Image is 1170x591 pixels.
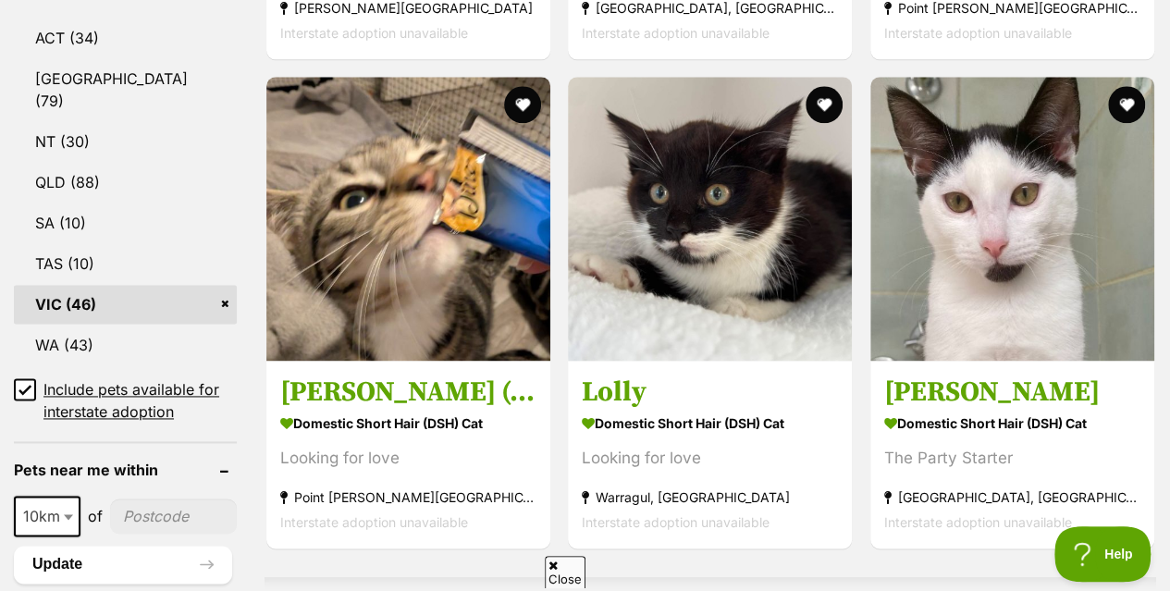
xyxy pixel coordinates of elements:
[14,326,237,364] a: WA (43)
[870,77,1154,361] img: Zeb Sanderson - Domestic Short Hair (DSH) Cat
[280,25,468,41] span: Interstate adoption unavailable
[14,378,237,423] a: Include pets available for interstate adoption
[14,496,80,536] span: 10km
[884,409,1140,436] strong: Domestic Short Hair (DSH) Cat
[88,505,103,527] span: of
[16,503,79,529] span: 10km
[582,374,838,409] h3: Lolly
[14,163,237,202] a: QLD (88)
[504,86,541,123] button: favourite
[266,77,550,361] img: Timmy (Bob) - Domestic Short Hair (DSH) Cat
[884,374,1140,409] h3: [PERSON_NAME]
[14,203,237,242] a: SA (10)
[266,360,550,548] a: [PERSON_NAME] ([PERSON_NAME]) Domestic Short Hair (DSH) Cat Looking for love Point [PERSON_NAME][...
[582,484,838,509] strong: Warragul, [GEOGRAPHIC_DATA]
[280,409,536,436] strong: Domestic Short Hair (DSH) Cat
[280,374,536,409] h3: [PERSON_NAME] ([PERSON_NAME])
[14,244,237,283] a: TAS (10)
[582,445,838,470] div: Looking for love
[14,285,237,324] a: VIC (46)
[14,546,232,583] button: Update
[807,86,844,123] button: favourite
[280,445,536,470] div: Looking for love
[884,25,1072,41] span: Interstate adoption unavailable
[545,556,585,588] span: Close
[884,484,1140,509] strong: [GEOGRAPHIC_DATA], [GEOGRAPHIC_DATA]
[884,445,1140,470] div: The Party Starter
[884,513,1072,529] span: Interstate adoption unavailable
[582,25,770,41] span: Interstate adoption unavailable
[568,77,852,361] img: Lolly - Domestic Short Hair (DSH) Cat
[280,484,536,509] strong: Point [PERSON_NAME][GEOGRAPHIC_DATA]
[582,513,770,529] span: Interstate adoption unavailable
[568,360,852,548] a: Lolly Domestic Short Hair (DSH) Cat Looking for love Warragul, [GEOGRAPHIC_DATA] Interstate adopt...
[14,59,237,120] a: [GEOGRAPHIC_DATA] (79)
[14,122,237,161] a: NT (30)
[110,499,237,534] input: postcode
[14,462,237,478] header: Pets near me within
[280,513,468,529] span: Interstate adoption unavailable
[14,18,237,57] a: ACT (34)
[582,409,838,436] strong: Domestic Short Hair (DSH) Cat
[1108,86,1145,123] button: favourite
[1054,526,1152,582] iframe: Help Scout Beacon - Open
[870,360,1154,548] a: [PERSON_NAME] Domestic Short Hair (DSH) Cat The Party Starter [GEOGRAPHIC_DATA], [GEOGRAPHIC_DATA...
[43,378,237,423] span: Include pets available for interstate adoption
